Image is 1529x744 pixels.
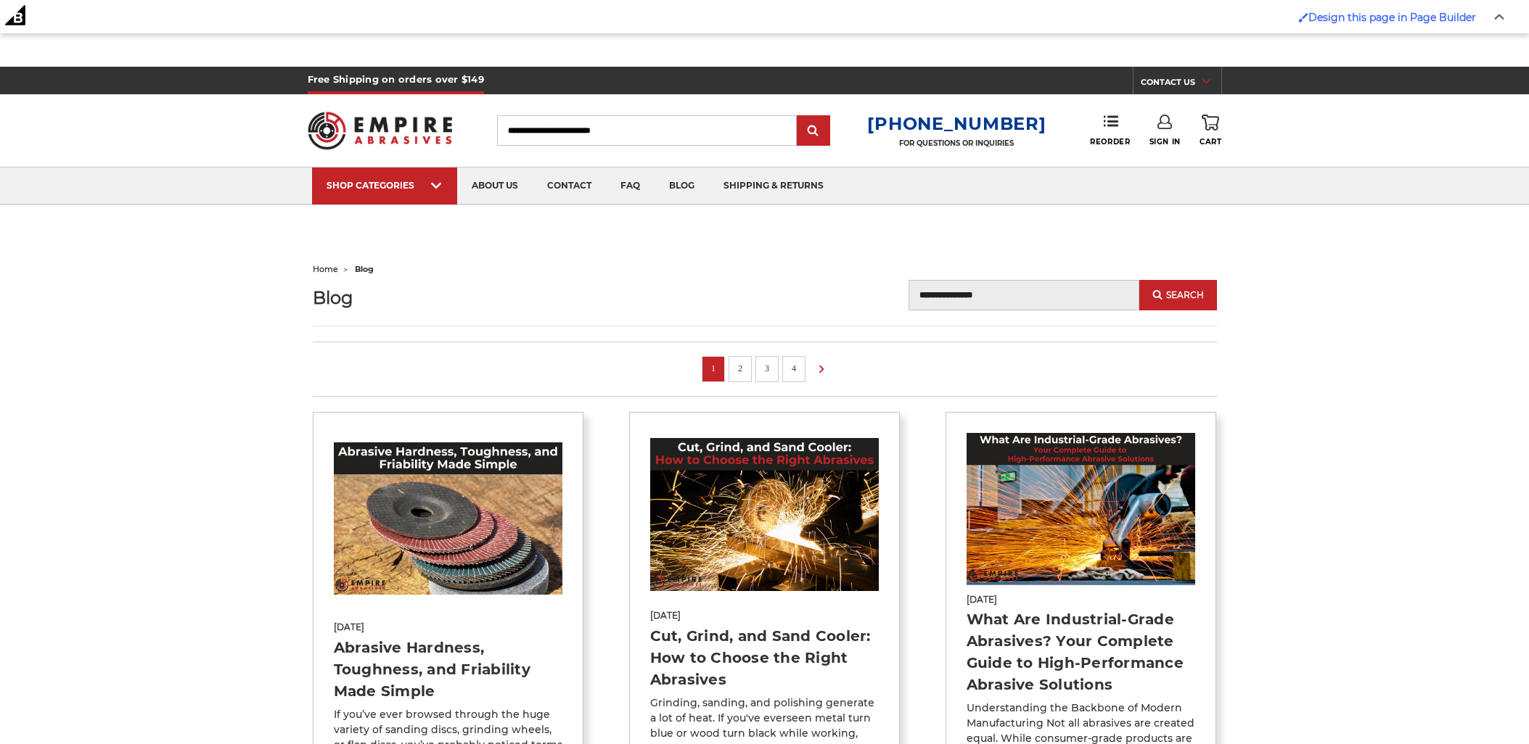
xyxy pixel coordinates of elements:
span: Reorder [1090,137,1130,146]
a: CONTACT US [1141,74,1221,94]
img: Empire Abrasives [308,102,453,159]
a: Enabled brush for page builder edit. Design this page in Page Builder [1291,4,1483,31]
a: Abrasive Hardness, Toughness, and Friability Made Simple [334,639,530,700]
a: [PHONE_NUMBER] [867,113,1046,134]
a: 3 [760,360,774,376]
a: 1 [706,360,721,376]
img: Close Admin Bar [1494,14,1504,20]
img: What Are Industrial-Grade Abrasives? Your Complete Guide to High-Performance Abrasive Solutions [967,433,1196,585]
span: Design this page in Page Builder [1308,11,1476,24]
div: SHOP CATEGORIES [327,180,443,191]
a: Reorder [1090,115,1130,146]
a: Cut, Grind, and Sand Cooler: How to Choose the Right Abrasives [650,627,871,688]
a: What Are Industrial-Grade Abrasives? Your Complete Guide to High-Performance Abrasive Solutions [967,611,1184,693]
a: about us [457,168,533,204]
img: Abrasive Hardness, Toughness, and Friability Made Simple [334,442,563,595]
img: Cut, Grind, and Sand Cooler: How to Choose the Right Abrasives [650,438,880,590]
a: contact [533,168,606,204]
span: Sign In [1149,137,1181,146]
span: blog [355,264,374,274]
a: 2 [733,360,747,376]
p: FOR QUESTIONS OR INQUIRIES [867,139,1046,148]
span: Cart [1200,137,1221,146]
a: home [313,264,338,274]
button: Search [1139,280,1216,310]
span: [DATE] [967,593,1196,606]
a: 4 [787,360,801,376]
input: Submit [799,117,828,146]
a: blog [655,168,709,204]
img: Enabled brush for page builder edit. [1298,12,1308,22]
h5: Free Shipping on orders over $149 [308,67,484,94]
a: Cart [1200,115,1221,146]
h1: Blog [313,288,584,307]
span: [DATE] [650,609,880,622]
span: [DATE] [334,621,563,634]
a: faq [606,168,655,204]
span: Search [1166,290,1204,300]
a: shipping & returns [709,168,838,204]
